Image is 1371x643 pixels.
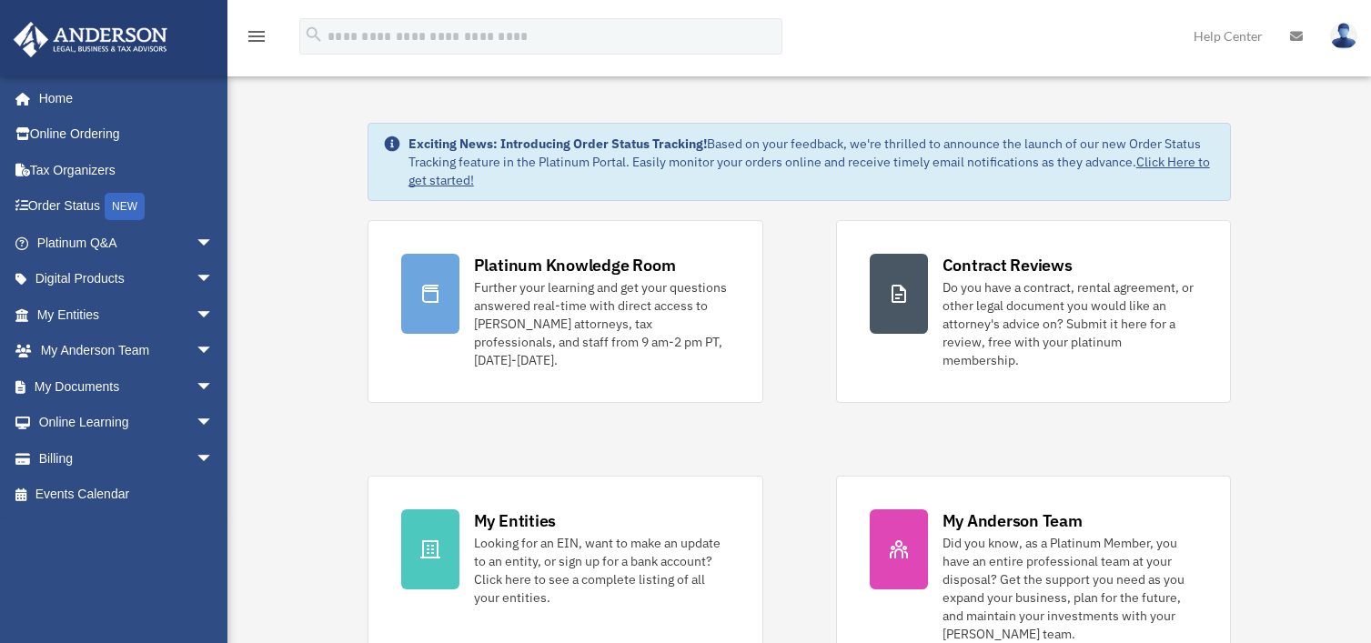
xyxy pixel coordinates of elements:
[196,368,232,406] span: arrow_drop_down
[13,477,241,513] a: Events Calendar
[196,440,232,477] span: arrow_drop_down
[474,509,556,532] div: My Entities
[943,534,1198,643] div: Did you know, as a Platinum Member, you have an entire professional team at your disposal? Get th...
[196,405,232,442] span: arrow_drop_down
[836,220,1232,403] a: Contract Reviews Do you have a contract, rental agreement, or other legal document you would like...
[474,534,730,607] div: Looking for an EIN, want to make an update to an entity, or sign up for a bank account? Click her...
[13,225,241,261] a: Platinum Q&Aarrow_drop_down
[196,225,232,262] span: arrow_drop_down
[246,32,267,47] a: menu
[13,405,241,441] a: Online Learningarrow_drop_down
[943,254,1073,276] div: Contract Reviews
[13,296,241,333] a: My Entitiesarrow_drop_down
[408,154,1210,188] a: Click Here to get started!
[943,509,1083,532] div: My Anderson Team
[408,135,1216,189] div: Based on your feedback, we're thrilled to announce the launch of our new Order Status Tracking fe...
[474,278,730,369] div: Further your learning and get your questions answered real-time with direct access to [PERSON_NAM...
[304,25,324,45] i: search
[13,368,241,405] a: My Documentsarrow_drop_down
[943,278,1198,369] div: Do you have a contract, rental agreement, or other legal document you would like an attorney's ad...
[474,254,676,276] div: Platinum Knowledge Room
[196,261,232,298] span: arrow_drop_down
[408,136,707,152] strong: Exciting News: Introducing Order Status Tracking!
[13,152,241,188] a: Tax Organizers
[105,193,145,220] div: NEW
[368,220,763,403] a: Platinum Knowledge Room Further your learning and get your questions answered real-time with dire...
[13,188,241,226] a: Order StatusNEW
[196,333,232,370] span: arrow_drop_down
[13,80,232,116] a: Home
[13,261,241,297] a: Digital Productsarrow_drop_down
[13,116,241,153] a: Online Ordering
[13,440,241,477] a: Billingarrow_drop_down
[1330,23,1357,49] img: User Pic
[8,22,173,57] img: Anderson Advisors Platinum Portal
[196,296,232,334] span: arrow_drop_down
[246,25,267,47] i: menu
[13,333,241,369] a: My Anderson Teamarrow_drop_down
